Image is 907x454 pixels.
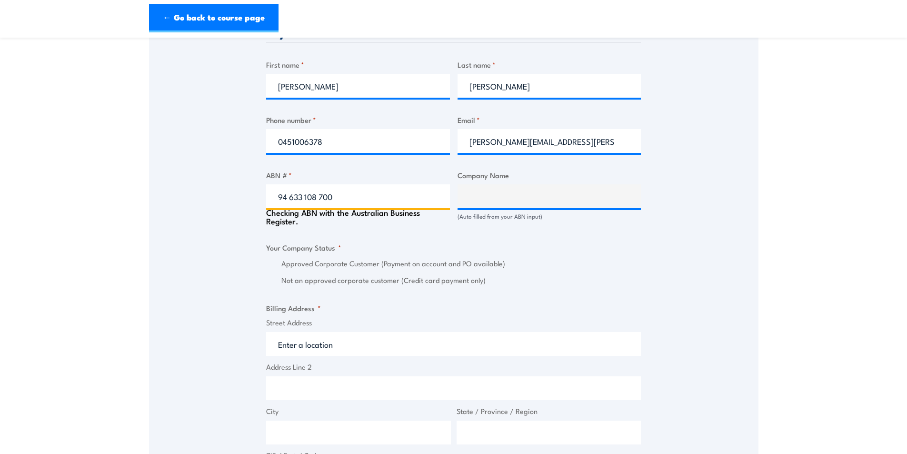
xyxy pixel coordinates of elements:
[266,317,641,328] label: Street Address
[266,242,341,253] legend: Your Company Status
[266,332,641,356] input: Enter a location
[266,114,450,125] label: Phone number
[457,406,641,417] label: State / Province / Region
[458,170,641,181] label: Company Name
[266,170,450,181] label: ABN #
[149,4,279,32] a: ← Go back to course page
[458,212,641,221] div: (Auto filled from your ABN input)
[266,362,641,373] label: Address Line 2
[281,258,641,269] label: Approved Corporate Customer (Payment on account and PO available)
[458,114,641,125] label: Email
[266,406,451,417] label: City
[458,59,641,70] label: Last name
[281,275,641,286] label: Not an approved corporate customer (Credit card payment only)
[266,208,450,225] div: Checking ABN with the Australian Business Register.
[266,27,641,38] h3: Payer
[266,303,321,313] legend: Billing Address
[266,59,450,70] label: First name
